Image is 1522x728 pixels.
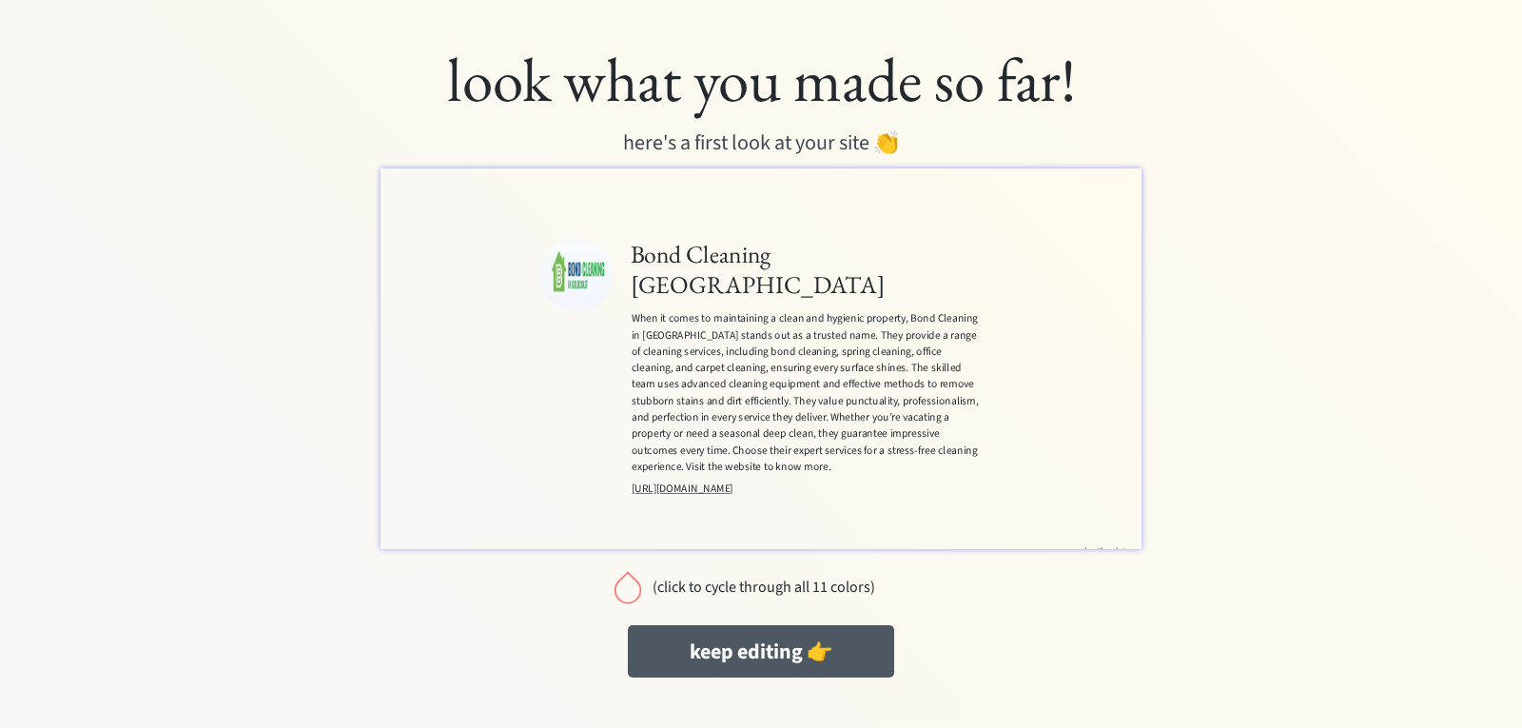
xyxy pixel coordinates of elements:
[392,489,551,513] a: [URL][DOMAIN_NAME]
[249,109,363,224] img: Bond Cleaning Gold Coast
[390,41,1132,118] div: look what you made so far!
[390,128,1132,159] div: here's a first look at your site 👏
[1073,588,1178,607] button: made with realnice
[628,625,894,678] button: keep editing 👉
[390,109,937,205] h1: Bond Cleaning [GEOGRAPHIC_DATA]
[652,579,875,597] div: (click to cycle through all 11 colors)
[392,222,936,479] p: When it comes to maintaining a clean and hygienic property, Bond Cleaning in [GEOGRAPHIC_DATA] st...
